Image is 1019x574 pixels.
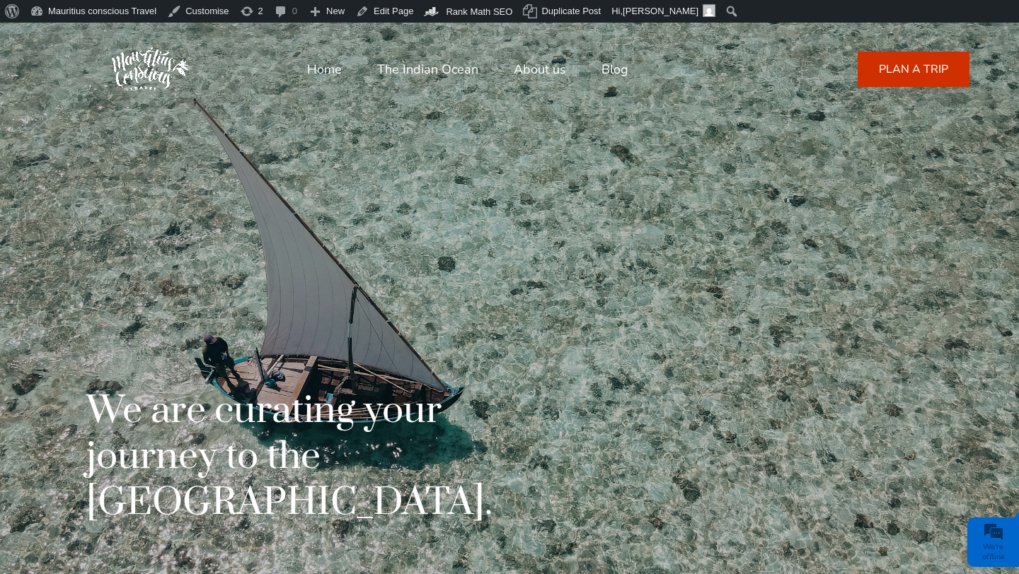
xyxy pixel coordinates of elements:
a: PLAN A TRIP [858,52,969,87]
a: About us [514,52,566,86]
span: [PERSON_NAME] [623,6,698,16]
a: The Indian Ocean [377,52,478,86]
span: Rank Math SEO [446,6,512,17]
h1: We are curating your journey to the [GEOGRAPHIC_DATA]. [86,388,493,526]
a: Blog [601,52,628,86]
a: Home [307,52,342,86]
div: We're offline [971,542,1015,562]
